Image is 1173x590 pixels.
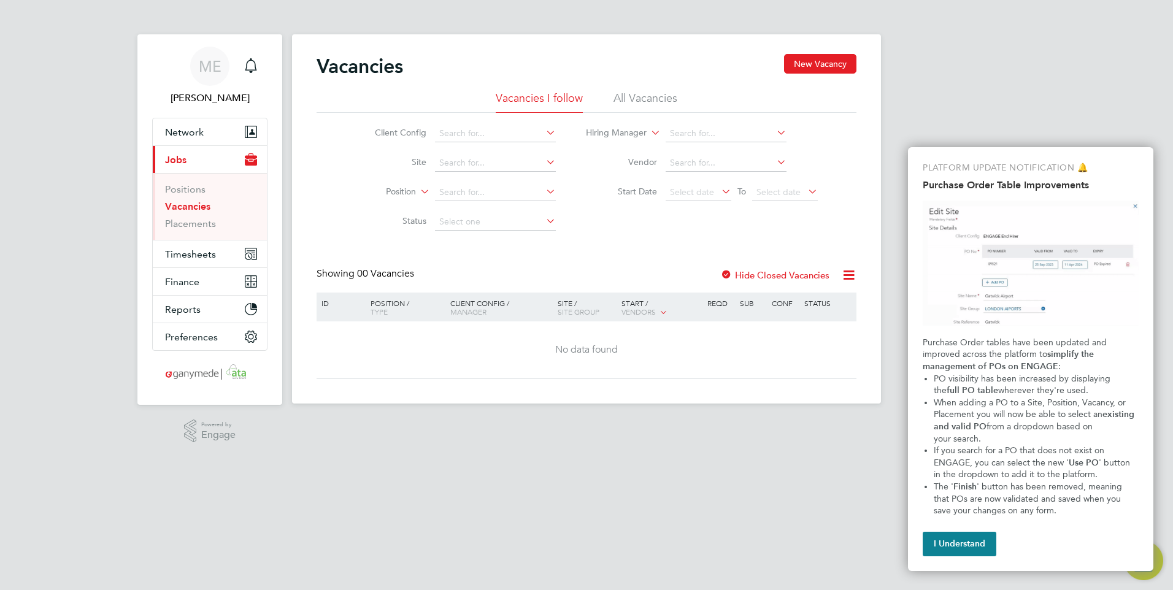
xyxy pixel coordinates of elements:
[923,179,1139,191] h2: Purchase Order Table Improvements
[923,337,1109,360] span: Purchase Order tables have been updated and improved across the platform to
[737,293,769,313] div: Sub
[923,532,996,556] button: I Understand
[356,127,426,138] label: Client Config
[704,293,736,313] div: Reqd
[784,54,856,74] button: New Vacancy
[769,293,801,313] div: Conf
[618,293,704,323] div: Start /
[356,156,426,167] label: Site
[435,184,556,201] input: Search for...
[998,385,1088,396] span: wherever they're used.
[908,147,1153,571] div: Purchase Order Table Improvements
[621,307,656,316] span: Vendors
[934,397,1128,420] span: When adding a PO to a Site, Position, Vacancy, or Placement you will now be able to select an
[165,201,210,212] a: Vacancies
[345,186,416,198] label: Position
[318,293,361,313] div: ID
[152,363,267,383] a: Go to home page
[586,156,657,167] label: Vendor
[934,481,953,492] span: The '
[947,385,998,396] strong: full PO table
[152,47,267,105] a: Go to account details
[666,125,786,142] input: Search for...
[361,293,447,322] div: Position /
[934,374,1113,396] span: PO visibility has been increased by displaying the
[670,186,714,197] span: Select date
[613,91,677,113] li: All Vacancies
[953,481,977,492] strong: Finish
[318,343,855,356] div: No data found
[201,430,236,440] span: Engage
[152,91,267,105] span: Mia Eckersley
[720,269,829,281] label: Hide Closed Vacancies
[199,58,221,74] span: ME
[555,293,619,322] div: Site /
[576,127,647,139] label: Hiring Manager
[357,267,414,280] span: 00 Vacancies
[435,213,556,231] input: Select one
[435,155,556,172] input: Search for...
[450,307,487,316] span: Manager
[934,481,1125,516] span: ' button has been removed, meaning that POs are now validated and saved when you save your change...
[1069,458,1099,468] strong: Use PO
[165,218,216,229] a: Placements
[934,409,1137,432] strong: existing and valid PO
[165,276,199,288] span: Finance
[165,331,218,343] span: Preferences
[447,293,555,322] div: Client Config /
[934,445,1107,468] span: If you search for a PO that does not exist on ENGAGE, you can select the new '
[165,126,204,138] span: Network
[496,91,583,113] li: Vacancies I follow
[165,304,201,315] span: Reports
[586,186,657,197] label: Start Date
[666,155,786,172] input: Search for...
[356,215,426,226] label: Status
[923,201,1139,326] img: Purchase Order Table Improvements
[201,420,236,430] span: Powered by
[137,34,282,405] nav: Main navigation
[923,349,1096,372] strong: simplify the management of POs on ENGAGE
[801,293,855,313] div: Status
[934,458,1133,480] span: ' button in the dropdown to add it to the platform.
[934,421,1125,444] span: from a dropdown based on your search.
[165,183,206,195] a: Positions
[558,307,599,316] span: Site Group
[371,307,388,316] span: Type
[317,54,403,79] h2: Vacancies
[923,162,1139,174] p: PLATFORM UPDATE NOTIFICATION 🔔
[1058,361,1061,372] span: :
[165,248,216,260] span: Timesheets
[435,125,556,142] input: Search for...
[756,186,801,197] span: Select date
[162,363,258,383] img: ganymedesolutions-logo-retina.png
[734,183,750,199] span: To
[165,154,187,166] span: Jobs
[317,267,417,280] div: Showing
